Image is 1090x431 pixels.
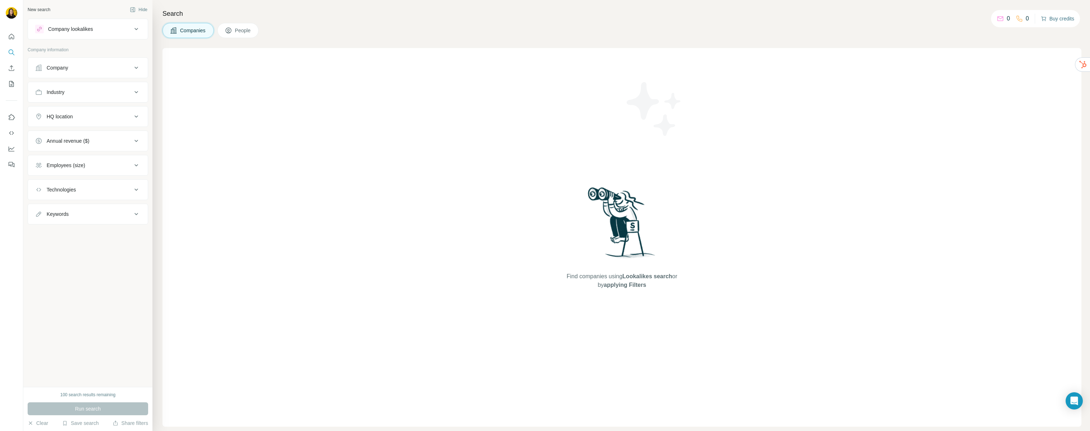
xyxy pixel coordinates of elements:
[1066,392,1083,409] div: Open Intercom Messenger
[180,27,206,34] span: Companies
[47,137,89,145] div: Annual revenue ($)
[28,47,148,53] p: Company information
[125,4,152,15] button: Hide
[6,142,17,155] button: Dashboard
[62,420,99,427] button: Save search
[47,113,73,120] div: HQ location
[28,108,148,125] button: HQ location
[6,46,17,59] button: Search
[47,210,69,218] div: Keywords
[235,27,251,34] span: People
[28,181,148,198] button: Technologies
[47,64,68,71] div: Company
[162,9,1081,19] h4: Search
[6,30,17,43] button: Quick start
[113,420,148,427] button: Share filters
[28,20,148,38] button: Company lookalikes
[47,89,65,96] div: Industry
[28,132,148,150] button: Annual revenue ($)
[622,77,686,141] img: Surfe Illustration - Stars
[6,77,17,90] button: My lists
[1026,14,1029,23] p: 0
[6,158,17,171] button: Feedback
[47,162,85,169] div: Employees (size)
[585,185,659,265] img: Surfe Illustration - Woman searching with binoculars
[28,205,148,223] button: Keywords
[1041,14,1074,24] button: Buy credits
[6,62,17,75] button: Enrich CSV
[28,84,148,101] button: Industry
[6,111,17,124] button: Use Surfe on LinkedIn
[48,25,93,33] div: Company lookalikes
[28,59,148,76] button: Company
[28,6,50,13] div: New search
[60,392,115,398] div: 100 search results remaining
[1007,14,1010,23] p: 0
[28,420,48,427] button: Clear
[28,157,148,174] button: Employees (size)
[6,7,17,19] img: Avatar
[604,282,646,288] span: applying Filters
[565,272,679,289] span: Find companies using or by
[622,273,672,279] span: Lookalikes search
[6,127,17,139] button: Use Surfe API
[47,186,76,193] div: Technologies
